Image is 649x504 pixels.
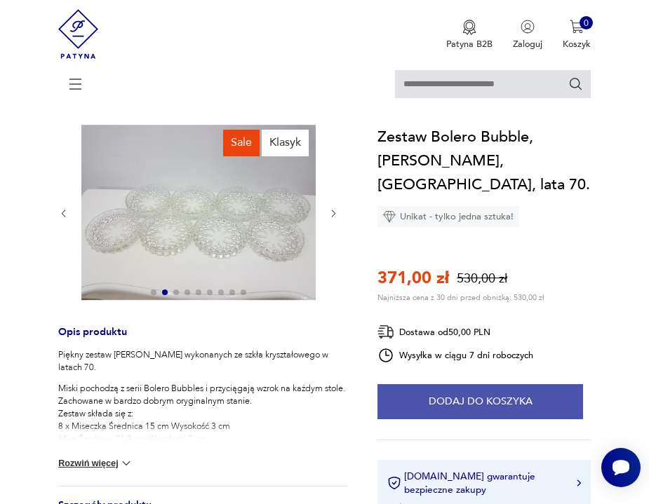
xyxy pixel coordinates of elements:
div: Unikat - tylko jedna sztuka! [377,206,519,227]
iframe: Smartsupp widget button [601,448,641,487]
img: Zdjęcie produktu Zestaw Bolero Bubble, Walther Glas, Niemcy, lata 70. [81,125,316,301]
div: Dostawa od 50,00 PLN [377,323,533,341]
h1: Zestaw Bolero Bubble, [PERSON_NAME], [GEOGRAPHIC_DATA], lata 70. [377,125,590,197]
button: [DOMAIN_NAME] gwarantuje bezpieczne zakupy [387,470,581,496]
button: Zaloguj [513,20,542,50]
p: 371,00 zł [377,267,449,290]
div: Sale [223,130,260,156]
img: chevron down [119,456,133,470]
button: Rozwiń więcej [58,456,133,470]
img: Ikonka użytkownika [521,20,535,34]
p: 530,00 zł [457,270,507,287]
a: Ikona medaluPatyna B2B [446,20,493,50]
p: Koszyk [563,38,591,50]
button: Szukaj [568,76,584,92]
button: Patyna B2B [446,20,493,50]
img: Ikona diamentu [383,210,396,223]
p: Miski pochodzą z serii Bolero Bubbles i przyciągają wzrok na każdym stole. Zachowane w bardzo dob... [58,382,347,483]
img: Ikona koszyka [570,20,584,34]
p: Najniższa cena z 30 dni przed obniżką: 530,00 zł [377,292,544,303]
img: Ikona certyfikatu [387,476,401,490]
img: Ikona medalu [462,20,476,35]
p: Piękny zestaw [PERSON_NAME] wykonanych ze szkła kryształowego w latach 70. [58,348,347,374]
p: Zaloguj [513,38,542,50]
div: Wysyłka w ciągu 7 dni roboczych [377,347,533,364]
img: Ikona strzałki w prawo [577,479,581,486]
h3: Opis produktu [58,328,347,349]
div: 0 [580,16,594,30]
div: Klasyk [262,130,309,156]
button: 0Koszyk [563,20,591,50]
img: Ikona dostawy [377,323,394,341]
button: Dodaj do koszyka [377,384,583,419]
p: Patyna B2B [446,38,493,50]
